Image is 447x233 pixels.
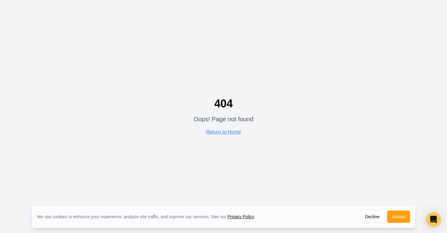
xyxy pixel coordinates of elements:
div: Open Intercom Messenger [426,212,441,227]
a: Return to Home [206,129,241,135]
div: We use cookies to enhance your experience, analyze site traffic, and improve our services. See our . [37,214,260,220]
h1: 404 [194,98,254,110]
button: Decline [360,211,385,223]
button: Accept [387,211,410,223]
p: Oops! Page not found [194,115,254,123]
a: Privacy Policy [227,214,254,219]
